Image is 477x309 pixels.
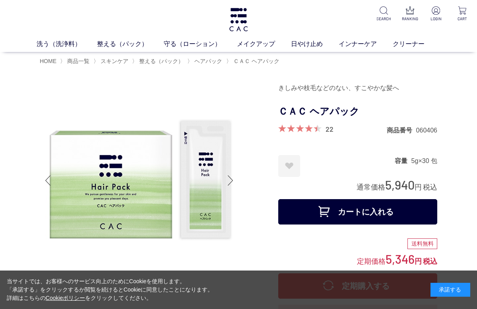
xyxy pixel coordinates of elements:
[393,39,440,49] a: クリーナー
[401,16,418,22] p: RANKING
[7,277,213,302] div: 当サイトでは、お客様へのサービス向上のためにCookieを使用します。 「承諾する」をクリックするか閲覧を続けるとCookieに同意したことになります。 詳細はこちらの をクリックしてください。
[357,257,386,265] span: 定期価格
[66,58,89,64] a: 商品一覧
[139,58,184,64] span: 整える（パック）
[37,39,97,49] a: 洗う（洗浄料）
[40,81,238,280] img: ＣＡＣ ヘアパック
[228,8,249,31] img: logo
[387,126,416,134] dt: 商品番号
[132,58,186,65] li: 〉
[375,6,392,22] a: SEARCH
[386,251,415,266] span: 5,346
[428,16,444,22] p: LOGIN
[454,6,471,22] a: CART
[97,39,164,49] a: 整える（パック）
[407,238,437,250] div: 送料無料
[187,58,224,65] li: 〉
[415,257,422,265] span: 円
[99,58,128,64] a: スキンケア
[193,58,222,64] a: ヘアパック
[164,39,237,49] a: 守る（ローション）
[194,58,222,64] span: ヘアパック
[278,81,437,95] div: きしみや枝毛などのない、すこやかな髪へ
[232,58,279,64] a: ＣＡＣ ヘアパック
[67,58,89,64] span: 商品一覧
[375,16,392,22] p: SEARCH
[237,39,291,49] a: メイクアップ
[416,126,437,134] dd: 060406
[278,155,300,177] a: お気に入りに登録する
[395,157,411,165] dt: 容量
[101,58,128,64] span: スキンケア
[423,183,437,191] span: 税込
[430,283,470,297] div: 承諾する
[138,58,184,64] a: 整える（パック）
[339,39,393,49] a: インナーケア
[291,39,339,49] a: 日やけ止め
[46,295,85,301] a: Cookieポリシー
[233,58,279,64] span: ＣＡＣ ヘアパック
[40,58,56,64] a: HOME
[326,125,334,133] a: 22
[415,183,422,191] span: 円
[60,58,91,65] li: 〉
[428,6,444,22] a: LOGIN
[411,157,437,165] dd: 5g×30 包
[278,199,437,225] button: カートに入れる
[278,103,437,121] h1: ＣＡＣ ヘアパック
[357,183,385,191] span: 通常価格
[385,177,415,192] span: 5,940
[454,16,471,22] p: CART
[93,58,130,65] li: 〉
[423,257,437,265] span: 税込
[226,58,281,65] li: 〉
[401,6,418,22] a: RANKING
